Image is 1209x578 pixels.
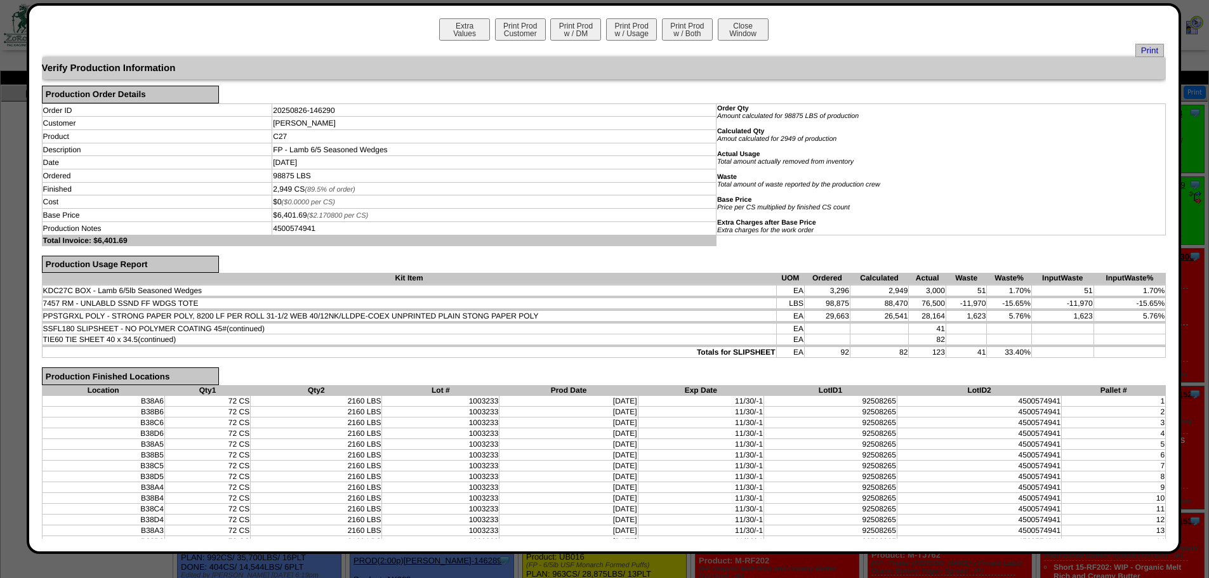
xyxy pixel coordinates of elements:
[42,324,776,334] td: SSFL180 SLIPSHEET - NO POLYMER COATING 45#
[638,471,763,482] td: 11/30/-1
[638,514,763,525] td: 11/30/-1
[42,286,776,296] td: KDC27C BOX - Lamb 6/5lb Seasoned Wedges
[382,438,499,449] td: 1003233
[42,438,164,449] td: B38A5
[495,18,546,41] button: Print ProdCustomer
[1062,395,1166,406] td: 1
[272,117,717,130] td: [PERSON_NAME]
[272,130,717,143] td: C27
[946,311,987,322] td: 1,623
[1031,273,1093,284] th: InputWaste
[42,169,272,183] td: Ordered
[42,235,716,246] td: Total Invoice: $6,401.69
[499,514,638,525] td: [DATE]
[382,395,499,406] td: 1003233
[499,492,638,503] td: [DATE]
[499,503,638,514] td: [DATE]
[764,417,897,428] td: 92508265
[164,503,250,514] td: 72 CS
[804,273,850,284] th: Ordered
[638,503,763,514] td: 11/30/-1
[164,460,250,471] td: 72 CS
[909,311,946,322] td: 28,164
[382,428,499,438] td: 1003233
[164,535,250,546] td: 72 CS
[1135,44,1164,57] span: Print
[1062,417,1166,428] td: 3
[251,406,382,417] td: 2160 LBS
[164,492,250,503] td: 72 CS
[638,438,763,449] td: 11/30/-1
[251,535,382,546] td: 2160 LBS
[499,482,638,492] td: [DATE]
[638,395,763,406] td: 11/30/-1
[42,334,776,345] td: TIE60 TIE SHEET 40 x 34.5
[251,449,382,460] td: 2160 LBS
[499,406,638,417] td: [DATE]
[850,286,909,296] td: 2,949
[897,525,1061,535] td: 4500574941
[1093,298,1166,309] td: -15.65%
[1031,311,1093,322] td: 1,623
[382,385,499,396] th: Lot #
[776,311,804,322] td: EA
[42,492,164,503] td: B38B4
[164,385,250,396] th: Qty1
[909,273,946,284] th: Actual
[850,298,909,309] td: 88,470
[42,209,272,222] td: Base Price
[42,117,272,130] td: Customer
[638,460,763,471] td: 11/30/-1
[1062,471,1166,482] td: 8
[138,335,176,344] span: (continued)
[439,18,490,41] button: ExtraValues
[897,503,1061,514] td: 4500574941
[1062,449,1166,460] td: 6
[1062,428,1166,438] td: 4
[499,471,638,482] td: [DATE]
[272,182,717,195] td: 2,949 CS
[764,406,897,417] td: 92508265
[499,449,638,460] td: [DATE]
[717,196,752,204] b: Base Price
[305,186,355,194] span: (89.5% of order)
[909,324,946,334] td: 41
[776,324,804,334] td: EA
[42,130,272,143] td: Product
[1062,535,1166,546] td: 14
[764,471,897,482] td: 92508265
[42,86,219,103] div: Production Order Details
[251,482,382,492] td: 2160 LBS
[272,103,717,117] td: 20250826-146290
[42,156,272,169] td: Date
[1031,286,1093,296] td: 51
[897,395,1061,406] td: 4500574941
[850,311,909,322] td: 26,541
[776,334,804,345] td: EA
[776,347,804,358] td: EA
[164,525,250,535] td: 72 CS
[909,298,946,309] td: 76,500
[251,503,382,514] td: 2160 LBS
[251,514,382,525] td: 2160 LBS
[307,212,369,220] span: ($2.170800 per CS)
[1062,525,1166,535] td: 13
[499,395,638,406] td: [DATE]
[499,417,638,428] td: [DATE]
[499,438,638,449] td: [DATE]
[382,535,499,546] td: 1003233
[909,347,946,358] td: 123
[897,471,1061,482] td: 4500574941
[717,181,880,188] i: Total amount of waste reported by the production crew
[946,347,987,358] td: 41
[550,18,601,41] button: Print Prodw / DM
[42,298,776,309] td: 7457 RM - UNLABLD SSND FF WDGS TOTE
[1062,514,1166,525] td: 12
[764,460,897,471] td: 92508265
[42,406,164,417] td: B38B6
[909,286,946,296] td: 3,000
[764,525,897,535] td: 92508265
[717,150,760,158] b: Actual Usage
[227,324,265,333] span: (continued)
[764,492,897,503] td: 92508265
